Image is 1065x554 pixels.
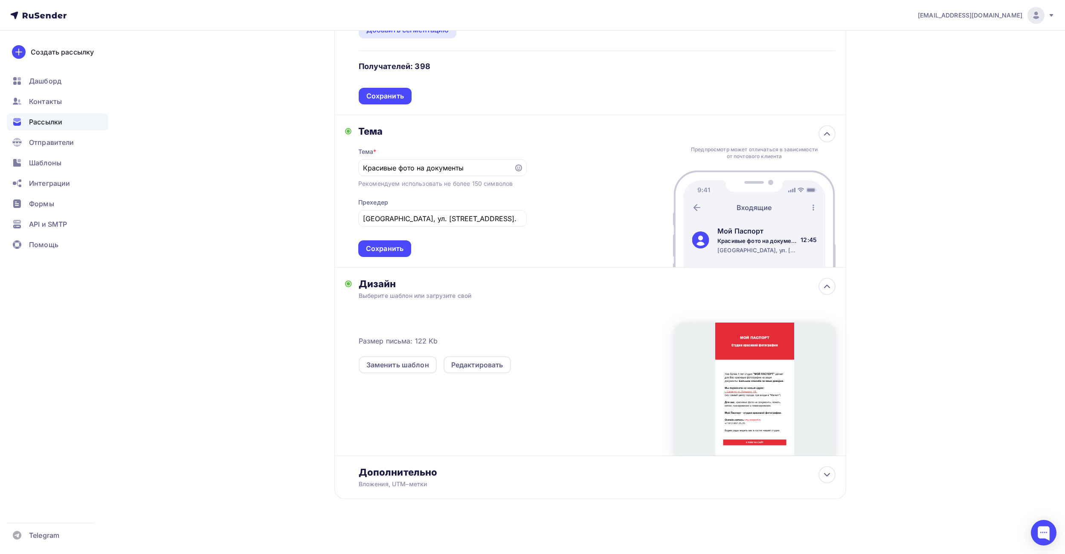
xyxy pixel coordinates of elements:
a: Контакты [7,93,108,110]
a: Дашборд [7,72,108,89]
input: Укажите тему письма [363,163,509,173]
div: Тема [358,147,377,156]
div: Мой Паспорт [717,226,798,236]
div: Дополнительно [359,466,836,478]
div: Сохранить [366,91,404,101]
a: [EMAIL_ADDRESS][DOMAIN_NAME] [918,7,1055,24]
span: Размер письма: 122 Kb [359,336,438,346]
span: Контакты [29,96,62,107]
span: Формы [29,199,54,209]
div: 12:45 [801,236,817,244]
a: Отправители [7,134,108,151]
div: Редактировать [451,360,503,370]
div: Рекомендуем использовать не более 150 символов [358,179,513,188]
span: Telegram [29,530,59,540]
div: Сохранить [366,244,403,254]
div: [GEOGRAPHIC_DATA], ул. [STREET_ADDRESS]. [717,246,798,254]
span: Интеграции [29,178,70,188]
h4: Получателей: 398 [359,61,430,72]
div: Выберите шаблон или загрузите свой [359,291,788,300]
div: Вложения, UTM–метки [359,480,788,488]
div: Заменить шаблон [366,360,429,370]
div: Создать рассылку [31,47,94,57]
span: Шаблоны [29,158,61,168]
a: Формы [7,195,108,212]
span: Рассылки [29,117,62,127]
a: Шаблоны [7,154,108,171]
a: Рассылки [7,113,108,130]
span: Отправители [29,137,74,147]
span: API и SMTP [29,219,67,229]
span: [EMAIL_ADDRESS][DOMAIN_NAME] [918,11,1022,20]
input: Текст, который будут видеть подписчики [363,214,522,224]
div: Красивые фото на документы [717,237,798,245]
div: Предпросмотр может отличаться в зависимости от почтового клиента [689,146,820,160]
div: Прехедер [358,198,388,207]
span: Дашборд [29,76,61,86]
span: Помощь [29,239,58,250]
div: Дизайн [359,278,836,290]
div: Тема [358,125,527,137]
